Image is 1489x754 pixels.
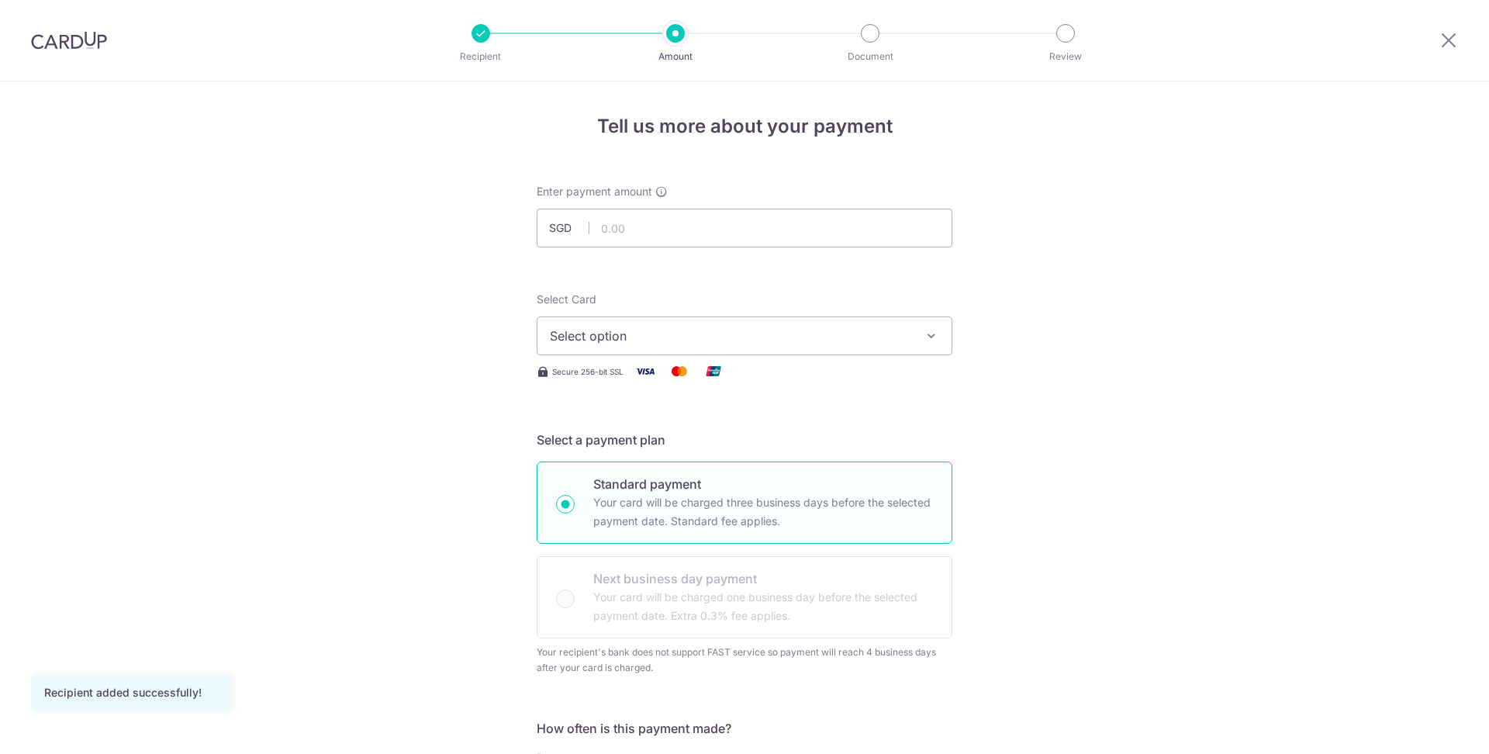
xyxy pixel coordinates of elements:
p: Amount [618,49,733,64]
img: Union Pay [698,361,729,381]
div: Your recipient's bank does not support FAST service so payment will reach 4 business days after y... [537,645,952,676]
button: Select option [537,316,952,355]
h5: How often is this payment made? [537,719,952,738]
img: Visa [630,361,661,381]
span: Select option [550,327,911,345]
img: Mastercard [664,361,695,381]
p: Standard payment [593,475,933,493]
span: Secure 256-bit SSL [552,365,624,378]
h5: Select a payment plan [537,431,952,449]
p: Recipient [423,49,538,64]
span: translation missing: en.payables.payment_networks.credit_card.summary.labels.select_card [537,292,596,306]
img: CardUp [31,31,107,50]
p: Review [1008,49,1123,64]
input: 0.00 [537,209,952,247]
span: Enter payment amount [537,184,652,199]
h4: Tell us more about your payment [537,112,952,140]
div: Recipient added successfully! [44,685,216,700]
p: Your card will be charged three business days before the selected payment date. Standard fee appl... [593,493,933,531]
p: Document [813,49,928,64]
span: SGD [549,220,589,236]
